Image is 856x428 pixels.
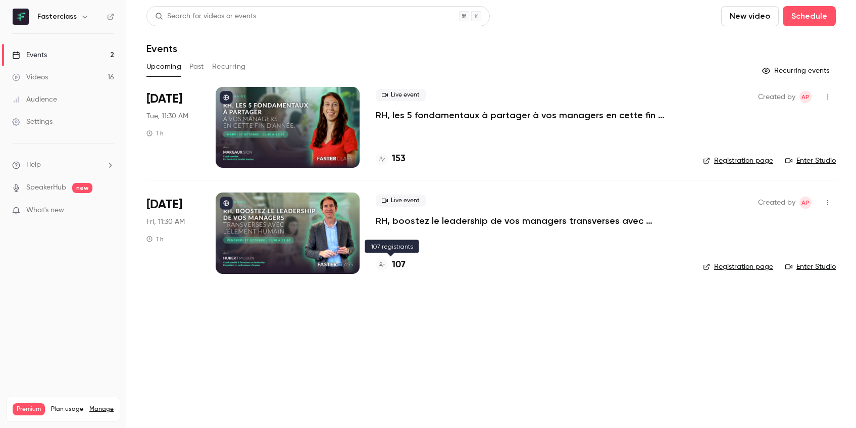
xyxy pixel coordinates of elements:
div: 1 h [146,235,164,243]
button: Schedule [783,6,836,26]
li: help-dropdown-opener [12,160,114,170]
img: tab_domain_overview_orange.svg [41,64,49,72]
a: Enter Studio [785,262,836,272]
a: SpeakerHub [26,182,66,193]
button: Past [189,59,204,75]
h1: Events [146,42,177,55]
img: Fasterclass [13,9,29,25]
div: Search for videos or events [155,11,256,22]
span: What's new [26,205,64,216]
img: tab_keywords_by_traffic_grey.svg [115,64,123,72]
span: Amory Panné [799,91,812,103]
div: Oct 7 Tue, 11:30 AM (Europe/Paris) [146,87,199,168]
h6: Fasterclass [37,12,77,22]
button: Upcoming [146,59,181,75]
span: Plan usage [51,405,83,413]
button: New video [721,6,779,26]
span: Fri, 11:30 AM [146,217,185,227]
a: RH, boostez le leadership de vos managers transverses avec l’Élement Humain. [376,215,679,227]
a: 107 [376,258,406,272]
div: Audience [12,94,57,105]
span: new [72,183,92,193]
span: Tue, 11:30 AM [146,111,188,121]
a: Registration page [703,262,773,272]
div: Mots-clés [126,65,155,71]
span: Amory Panné [799,197,812,209]
a: RH, les 5 fondamentaux à partager à vos managers en cette fin d’année. [376,109,679,121]
a: Registration page [703,156,773,166]
a: 153 [376,152,406,166]
h4: 153 [392,152,406,166]
span: Live event [376,89,426,101]
span: Help [26,160,41,170]
h4: 107 [392,258,406,272]
img: website_grey.svg [16,26,24,34]
span: Created by [758,91,795,103]
div: v 4.0.25 [28,16,49,24]
span: Premium [13,403,45,415]
span: Live event [376,195,426,207]
button: Recurring [212,59,246,75]
span: [DATE] [146,91,182,107]
div: Domaine: [DOMAIN_NAME] [26,26,114,34]
div: 1 h [146,129,164,137]
span: AP [801,197,810,209]
div: Settings [12,117,53,127]
a: Manage [89,405,114,413]
div: Oct 17 Fri, 11:30 AM (Europe/Paris) [146,193,199,273]
img: logo_orange.svg [16,16,24,24]
span: Created by [758,197,795,209]
div: Events [12,50,47,60]
span: [DATE] [146,197,182,213]
a: Enter Studio [785,156,836,166]
div: Domaine [52,65,78,71]
button: Recurring events [758,63,836,79]
div: Videos [12,72,48,82]
span: AP [801,91,810,103]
